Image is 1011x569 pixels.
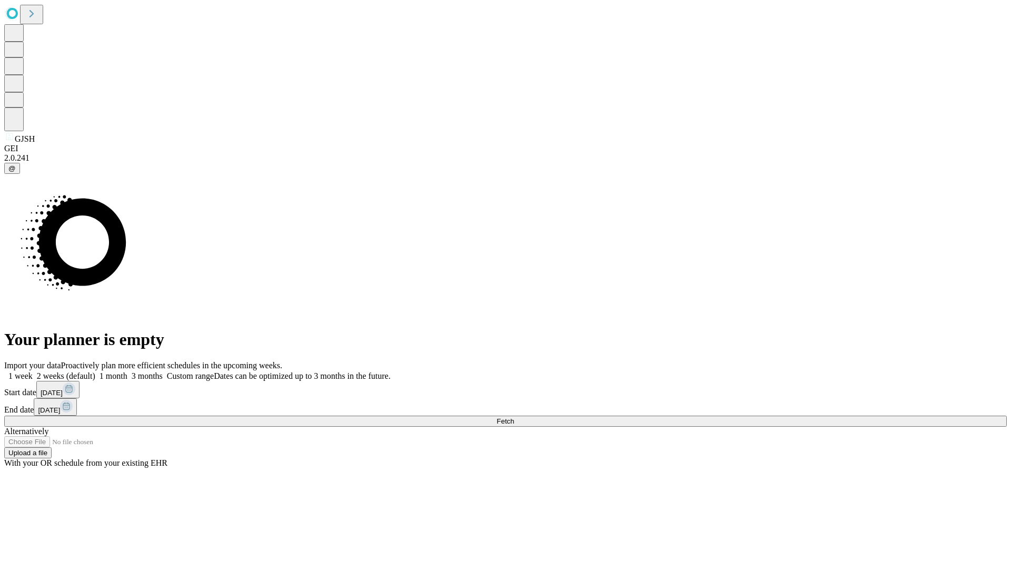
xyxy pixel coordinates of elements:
span: [DATE] [41,389,63,397]
span: Custom range [167,371,214,380]
span: [DATE] [38,406,60,414]
span: With your OR schedule from your existing EHR [4,458,167,467]
button: [DATE] [36,381,80,398]
button: [DATE] [34,398,77,416]
div: GEI [4,144,1007,153]
span: Alternatively [4,427,48,436]
span: @ [8,164,16,172]
span: 2 weeks (default) [37,371,95,380]
button: Upload a file [4,447,52,458]
button: @ [4,163,20,174]
div: 2.0.241 [4,153,1007,163]
span: Proactively plan more efficient schedules in the upcoming weeks. [61,361,282,370]
button: Fetch [4,416,1007,427]
span: 1 month [100,371,127,380]
div: End date [4,398,1007,416]
span: 1 week [8,371,33,380]
span: 3 months [132,371,163,380]
div: Start date [4,381,1007,398]
span: Fetch [497,417,514,425]
span: Dates can be optimized up to 3 months in the future. [214,371,390,380]
h1: Your planner is empty [4,330,1007,349]
span: Import your data [4,361,61,370]
span: GJSH [15,134,35,143]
